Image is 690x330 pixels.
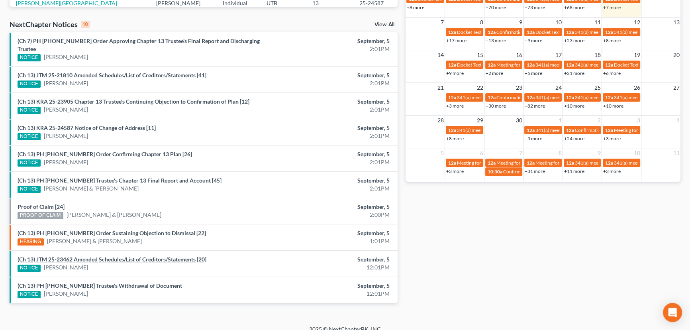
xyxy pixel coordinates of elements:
[603,136,621,141] a: +3 more
[672,18,680,27] span: 13
[633,18,641,27] span: 12
[614,127,676,133] span: Meeting for [PERSON_NAME]
[457,94,534,100] span: 341(a) meeting for [PERSON_NAME]
[18,159,41,167] div: NOTICE
[525,168,545,174] a: +31 more
[18,124,156,131] a: (Ch 13) KRA 25-24587 Notice of Change of Address [11]
[603,103,623,109] a: +10 more
[271,229,390,237] div: September, 5
[44,79,88,87] a: [PERSON_NAME]
[271,290,390,298] div: 12:01PM
[535,62,612,68] span: 341(a) meeting for [PERSON_NAME]
[486,70,503,76] a: +2 more
[407,4,424,10] a: +8 more
[479,148,484,158] span: 6
[527,94,535,100] span: 12a
[575,29,652,35] span: 341(a) meeting for [PERSON_NAME]
[633,148,641,158] span: 10
[525,136,542,141] a: +3 more
[18,203,65,210] a: Proof of Claim [24]
[10,20,90,29] div: NextChapter Notices
[566,160,574,166] span: 12a
[446,37,467,43] a: +17 more
[18,72,206,79] a: (Ch 13) JTM 25-21810 Amended Schedules/List of Creditors/Statements [41]
[525,70,542,76] a: +5 more
[486,103,506,109] a: +30 more
[374,22,394,27] a: View All
[486,37,506,43] a: +13 more
[672,148,680,158] span: 11
[594,18,602,27] span: 11
[515,116,523,125] span: 30
[18,282,182,289] a: (Ch 13) PH [PHONE_NUMBER] Trustee's Withdrawal of Document
[18,177,222,184] a: (Ch 13) PH [PHONE_NUMBER] Trustee's Chapter 13 Final Report and Account [45]
[271,158,390,166] div: 2:01PM
[555,83,563,92] span: 24
[486,4,506,10] a: +70 more
[603,70,621,76] a: +6 more
[515,83,523,92] span: 23
[525,4,545,10] a: +73 more
[44,185,139,192] a: [PERSON_NAME] & [PERSON_NAME]
[44,263,88,271] a: [PERSON_NAME]
[271,177,390,185] div: September, 5
[18,54,41,61] div: NOTICE
[18,37,260,52] a: (Ch 7) PH [PHONE_NUMBER] Order Approving Chapter 13 Trustee's Final Report and Discharging Trustee
[605,160,613,166] span: 12a
[564,103,584,109] a: +10 more
[271,132,390,140] div: 2:01PM
[440,148,445,158] span: 5
[663,303,682,322] div: Open Intercom Messenger
[18,291,41,298] div: NOTICE
[271,255,390,263] div: September, 5
[575,94,652,100] span: 341(a) meeting for [PERSON_NAME]
[44,53,88,61] a: [PERSON_NAME]
[558,116,563,125] span: 1
[271,237,390,245] div: 1:01PM
[535,29,649,35] span: Docket Text: for [PERSON_NAME] & [PERSON_NAME]
[271,37,390,45] div: September, 5
[535,94,612,100] span: 341(a) meeting for [PERSON_NAME]
[448,62,456,68] span: 12a
[457,127,534,133] span: 341(a) meeting for [PERSON_NAME]
[47,237,142,245] a: [PERSON_NAME] & [PERSON_NAME]
[448,94,456,100] span: 12a
[496,94,587,100] span: Confirmation hearing for [PERSON_NAME]
[594,50,602,60] span: 18
[271,203,390,211] div: September, 5
[594,83,602,92] span: 25
[271,282,390,290] div: September, 5
[488,94,496,100] span: 12a
[271,211,390,219] div: 2:00PM
[564,136,584,141] a: +24 more
[81,21,90,28] div: 10
[605,62,613,68] span: 12a
[564,37,584,43] a: +23 more
[636,116,641,125] span: 3
[603,4,621,10] a: +7 more
[527,62,535,68] span: 12a
[525,103,545,109] a: +82 more
[271,106,390,114] div: 2:01PM
[18,133,41,140] div: NOTICE
[446,70,464,76] a: +9 more
[18,98,249,105] a: (Ch 13) KRA 25-23905 Chapter 13 Trustee's Continuing Objection to Confirmation of Plan [12]
[558,148,563,158] span: 8
[515,50,523,60] span: 16
[564,4,584,10] a: +68 more
[603,168,621,174] a: +3 more
[605,94,613,100] span: 12a
[448,29,456,35] span: 12a
[496,160,559,166] span: Meeting for [PERSON_NAME]
[18,151,192,157] a: (Ch 13) PH [PHONE_NUMBER] Order Confirming Chapter 13 Plan [26]
[44,290,88,298] a: [PERSON_NAME]
[457,62,528,68] span: Docket Text: for [PERSON_NAME]
[18,107,41,114] div: NOTICE
[518,18,523,27] span: 9
[488,29,496,35] span: 12a
[676,116,680,125] span: 4
[555,50,563,60] span: 17
[67,211,161,219] a: [PERSON_NAME] & [PERSON_NAME]
[566,62,574,68] span: 12a
[605,29,613,35] span: 12a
